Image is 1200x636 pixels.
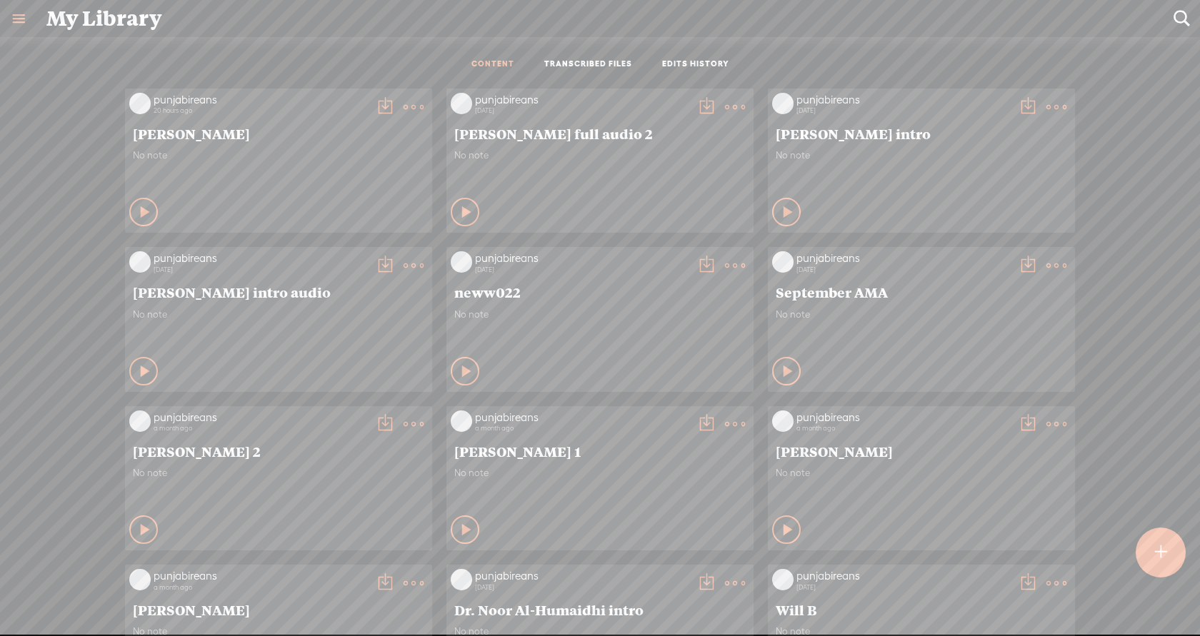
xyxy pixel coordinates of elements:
[544,59,632,71] a: TRANSCRIBED FILES
[475,266,689,274] div: [DATE]
[451,251,472,273] img: videoLoading.png
[475,424,689,433] div: a month ago
[154,266,368,274] div: [DATE]
[454,467,746,479] span: No note
[776,443,1067,460] span: [PERSON_NAME]
[454,283,746,301] span: neww022
[133,149,424,161] span: No note
[454,601,746,618] span: Dr. Noor Al-Humaidhi intro
[475,251,689,266] div: punjabireans
[776,283,1067,301] span: September AMA
[776,467,1067,479] span: No note
[129,251,151,273] img: videoLoading.png
[772,251,794,273] img: videoLoading.png
[451,569,472,590] img: videoLoading.png
[154,410,368,425] div: punjabireans
[772,93,794,114] img: videoLoading.png
[154,424,368,433] div: a month ago
[451,410,472,432] img: videoLoading.png
[475,583,689,592] div: [DATE]
[796,410,1011,425] div: punjabireans
[796,583,1011,592] div: [DATE]
[454,125,746,142] span: [PERSON_NAME] full audio 2
[475,93,689,107] div: punjabireans
[133,467,424,479] span: No note
[471,59,514,71] a: CONTENT
[154,251,368,266] div: punjabireans
[662,59,729,71] a: EDITS HISTORY
[454,149,746,161] span: No note
[133,308,424,320] span: No note
[133,125,424,142] span: [PERSON_NAME]
[796,266,1011,274] div: [DATE]
[772,569,794,590] img: videoLoading.png
[133,443,424,460] span: [PERSON_NAME] 2
[475,569,689,583] div: punjabireans
[454,308,746,320] span: No note
[154,583,368,592] div: a month ago
[129,569,151,590] img: videoLoading.png
[796,251,1011,266] div: punjabireans
[776,125,1067,142] span: [PERSON_NAME] intro
[796,424,1011,433] div: a month ago
[776,308,1067,320] span: No note
[796,93,1011,107] div: punjabireans
[475,106,689,115] div: [DATE]
[796,569,1011,583] div: punjabireans
[772,410,794,432] img: videoLoading.png
[454,443,746,460] span: [PERSON_NAME] 1
[475,410,689,425] div: punjabireans
[154,93,368,107] div: punjabireans
[129,93,151,114] img: videoLoading.png
[776,149,1067,161] span: No note
[154,106,368,115] div: 20 hours ago
[776,601,1067,618] span: Will B
[154,569,368,583] div: punjabireans
[133,601,424,618] span: [PERSON_NAME]
[133,283,424,301] span: [PERSON_NAME] intro audio
[129,410,151,432] img: videoLoading.png
[796,106,1011,115] div: [DATE]
[451,93,472,114] img: videoLoading.png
